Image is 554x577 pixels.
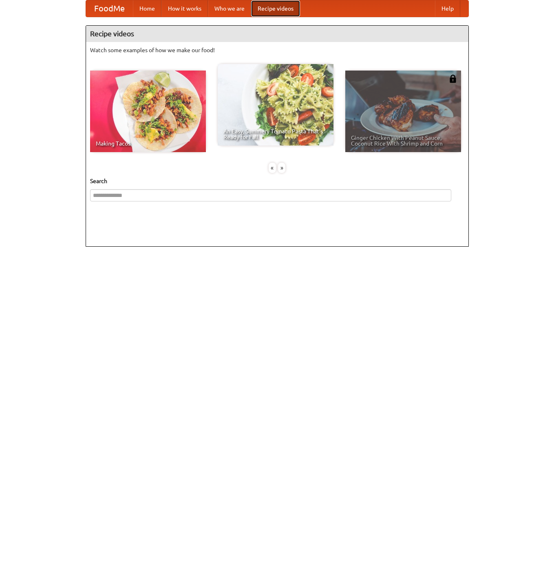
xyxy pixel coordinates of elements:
a: An Easy, Summery Tomato Pasta That's Ready for Fall [218,64,333,146]
a: Who we are [208,0,251,17]
div: « [269,163,276,173]
h5: Search [90,177,464,185]
a: Help [435,0,460,17]
p: Watch some examples of how we make our food! [90,46,464,54]
span: An Easy, Summery Tomato Pasta That's Ready for Fall [223,128,328,140]
a: Making Tacos [90,71,206,152]
div: » [278,163,285,173]
h4: Recipe videos [86,26,468,42]
a: Recipe videos [251,0,300,17]
span: Making Tacos [96,141,200,146]
a: Home [133,0,161,17]
a: How it works [161,0,208,17]
img: 483408.png [449,75,457,83]
a: FoodMe [86,0,133,17]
